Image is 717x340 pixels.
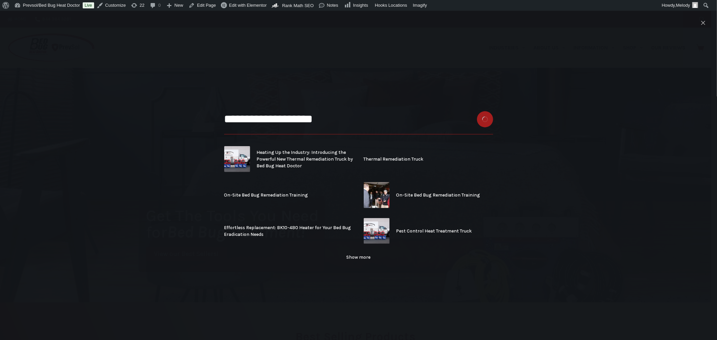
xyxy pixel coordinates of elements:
span: Thermal Remediation Truck [364,156,424,163]
a: Live [83,2,94,8]
button: Open LiveChat chat widget [5,3,26,23]
span: Effortless Replacement: BK10-480 Heater for Your Bed Bug Eradication Needs [224,224,354,238]
img: Picture1-2-100x100.png [224,146,250,172]
span: Rank Math SEO [282,3,314,8]
a: Show more [224,254,493,261]
span: On-Site Bed Bug Remediation Training [224,192,308,199]
button: Search button [477,111,493,127]
input: Search for... [224,104,493,134]
span: Edit with Elementor [229,3,267,8]
span: Heating Up the Industry: Introducing the Powerful New Thermal Remediation Truck by Bed Bug Heat D... [256,149,354,169]
button: Close search modal [698,17,709,28]
img: Picture1-100x100.png [364,218,390,244]
span: On-Site Bed Bug Remediation Training [396,192,480,199]
span: Pest Control Heat Treatment Truck [396,228,472,235]
span: Melody [676,3,690,8]
img: image4-1-100x100.jpg [364,182,390,208]
span: Insights [353,3,368,8]
div: Search results [224,146,493,261]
